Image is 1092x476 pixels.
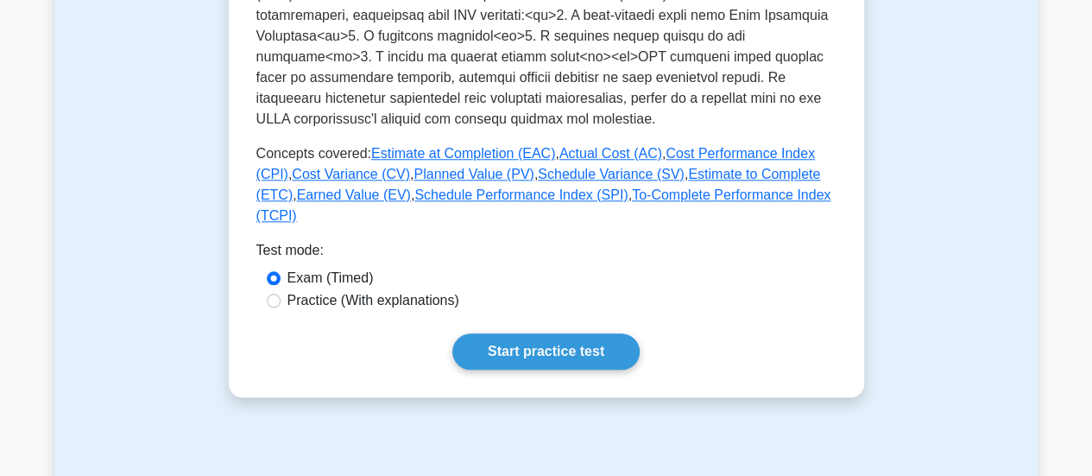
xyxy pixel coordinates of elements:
a: Estimate at Completion (EAC) [371,146,555,161]
div: Test mode: [256,240,836,268]
label: Exam (Timed) [287,268,374,289]
p: Concepts covered: , , , , , , , , , [256,143,836,226]
a: Planned Value (PV) [413,167,533,181]
a: Earned Value (EV) [297,187,411,202]
a: Cost Variance (CV) [292,167,410,181]
a: Schedule Performance Index (SPI) [414,187,628,202]
a: Schedule Variance (SV) [538,167,685,181]
a: Start practice test [452,333,640,370]
a: Actual Cost (AC) [559,146,662,161]
label: Practice (With explanations) [287,290,459,311]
